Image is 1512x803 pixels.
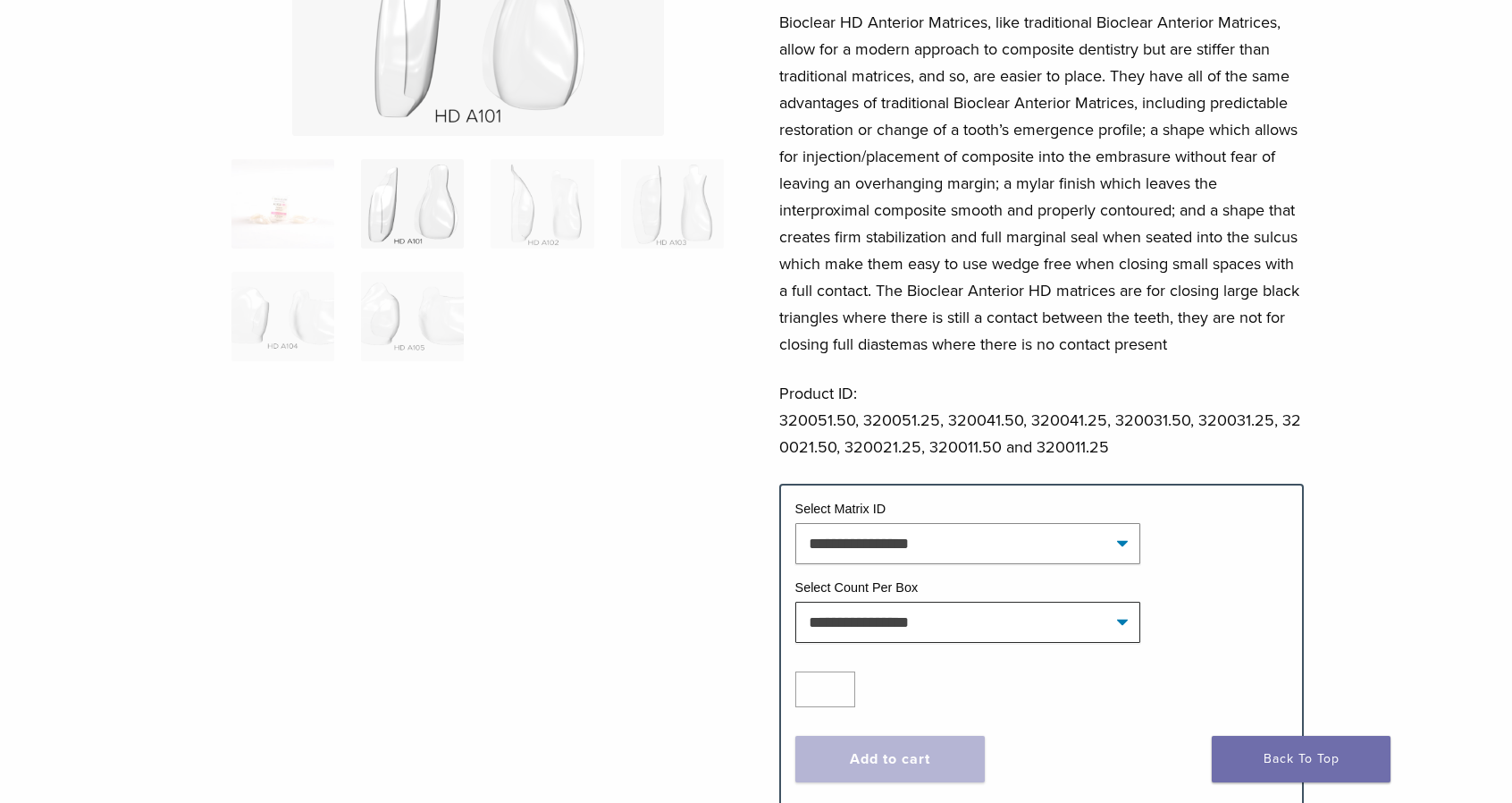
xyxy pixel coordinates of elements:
img: HD Matrix A Series - Image 2 [361,159,464,249]
button: Add to cart [795,736,985,782]
img: HD Matrix A Series - Image 5 [231,272,334,361]
a: Back To Top [1212,736,1390,782]
label: Select Matrix ID [795,502,886,516]
p: Bioclear HD Anterior Matrices, like traditional Bioclear Anterior Matrices, allow for a modern ap... [779,9,1305,358]
p: Product ID: 320051.50, 320051.25, 320041.50, 320041.25, 320031.50, 320031.25, 320021.50, 320021.2... [779,380,1305,461]
label: Select Count Per Box [795,580,919,595]
img: HD Matrix A Series - Image 4 [621,159,724,249]
img: HD Matrix A Series - Image 6 [361,272,464,361]
img: HD Matrix A Series - Image 3 [491,159,593,249]
img: Anterior-HD-A-Series-Matrices-324x324.jpg [231,159,334,249]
